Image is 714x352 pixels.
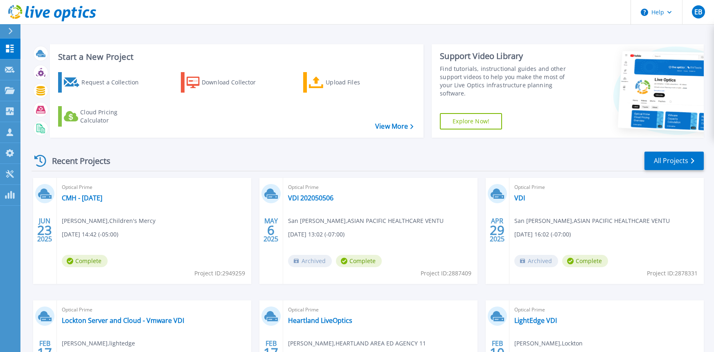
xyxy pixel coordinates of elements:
[514,194,525,202] a: VDI
[58,52,413,61] h3: Start a New Project
[37,227,52,234] span: 23
[288,216,444,225] span: San [PERSON_NAME] , ASIAN PACIFIC HEALTHCARE VENTU
[62,230,118,239] span: [DATE] 14:42 (-05:00)
[514,255,558,267] span: Archived
[336,255,382,267] span: Complete
[181,72,272,93] a: Download Collector
[62,339,135,348] span: [PERSON_NAME] , lightedge
[58,72,149,93] a: Request a Collection
[514,305,699,314] span: Optical Prime
[32,151,122,171] div: Recent Projects
[288,305,473,314] span: Optical Prime
[288,230,345,239] span: [DATE] 13:02 (-07:00)
[490,227,505,234] span: 29
[62,183,246,192] span: Optical Prime
[37,215,52,245] div: JUN 2025
[62,305,246,314] span: Optical Prime
[194,269,245,278] span: Project ID: 2949259
[514,316,557,325] a: LightEdge VDI
[562,255,608,267] span: Complete
[440,113,502,129] a: Explore Now!
[288,255,332,267] span: Archived
[81,74,147,91] div: Request a Collection
[263,215,279,245] div: MAY 2025
[62,316,184,325] a: Lockton Server and Cloud - Vmware VDI
[421,269,471,278] span: Project ID: 2887409
[288,339,426,348] span: [PERSON_NAME] , HEARTLAND AREA ED AGENCY 11
[326,74,391,91] div: Upload Files
[288,316,352,325] a: Heartland LiveOptics
[514,183,699,192] span: Optical Prime
[62,194,102,202] a: CMH - [DATE]
[514,216,670,225] span: San [PERSON_NAME] , ASIAN PACIFIC HEALTHCARE VENTU
[489,215,505,245] div: APR 2025
[288,183,473,192] span: Optical Prime
[267,227,275,234] span: 6
[440,65,578,98] div: Find tutorials, instructional guides and other support videos to help you make the most of your L...
[303,72,394,93] a: Upload Files
[375,123,413,130] a: View More
[202,74,267,91] div: Download Collector
[644,152,704,170] a: All Projects
[58,106,149,127] a: Cloud Pricing Calculator
[62,216,155,225] span: [PERSON_NAME] , Children's Mercy
[647,269,698,278] span: Project ID: 2878331
[694,9,702,15] span: EB
[80,108,146,125] div: Cloud Pricing Calculator
[62,255,108,267] span: Complete
[514,339,583,348] span: [PERSON_NAME] , Lockton
[514,230,571,239] span: [DATE] 16:02 (-07:00)
[440,51,578,61] div: Support Video Library
[288,194,333,202] a: VDI 202050506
